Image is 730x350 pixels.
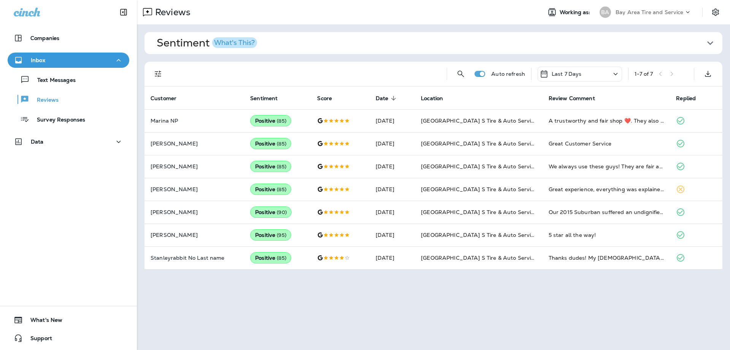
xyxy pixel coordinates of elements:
button: Inbox [8,53,129,68]
td: [DATE] [370,109,415,132]
button: Filters [151,66,166,82]
span: What's New [23,317,62,326]
div: Positive [250,252,291,264]
p: Data [31,139,44,145]
p: [PERSON_NAME] [151,163,238,169]
p: Auto refresh [491,71,525,77]
span: Sentiment [250,95,287,102]
button: Support [8,331,129,346]
button: Text Messages [8,72,129,88]
p: Survey Responses [29,117,85,124]
button: Survey Responses [8,111,129,127]
span: [GEOGRAPHIC_DATA] S Tire & Auto Service [421,254,536,261]
div: Thanks dudes! My 30 year old hooptie is smooth on the highway once again! [549,254,664,262]
p: [PERSON_NAME] [151,209,238,215]
p: Reviews [29,97,59,104]
span: ( 85 ) [277,163,286,170]
span: Review Comment [549,95,595,102]
button: SentimentWhat's This? [151,32,728,54]
p: Stanleyrabbit No Last name [151,255,238,261]
td: [DATE] [370,201,415,224]
td: [DATE] [370,246,415,269]
span: Replied [676,95,706,102]
p: Companies [30,35,59,41]
div: What's This? [214,39,255,46]
button: Settings [709,5,722,19]
p: Inbox [31,57,45,63]
span: Location [421,95,443,102]
button: Export as CSV [700,66,716,82]
button: Search Reviews [453,66,468,82]
p: Marina NP [151,118,238,124]
p: Text Messages [30,77,76,84]
span: Customer [151,95,176,102]
td: [DATE] [370,132,415,155]
div: A trustworthy and fair shop ❤️. They also take the time to explain whats going with your car. Alw... [549,117,664,125]
p: Reviews [152,6,190,18]
h1: Sentiment [157,37,257,50]
p: Last 7 Days [552,71,582,77]
span: Working as: [560,9,592,16]
span: ( 85 ) [277,186,286,193]
div: We always use these guys! They are fair and honest, hard workers, and easy to talk to. Good prices. [549,163,664,170]
button: Data [8,134,129,149]
span: ( 85 ) [277,118,286,124]
span: Support [23,335,52,344]
span: ( 85 ) [277,255,286,261]
div: Positive [250,229,291,241]
div: Positive [250,115,291,126]
div: Great experience, everything was explained completely why I needed new tires. [549,185,664,193]
span: Date [376,95,398,102]
div: Positive [250,206,292,218]
span: Sentiment [250,95,278,102]
span: [GEOGRAPHIC_DATA] S Tire & Auto Service [421,117,536,124]
span: Location [421,95,453,102]
div: Our 2015 Suburban suffered an undignified ending to the right rear tire when a curb jumped out an... [549,208,664,216]
span: Customer [151,95,186,102]
td: [DATE] [370,178,415,201]
span: Date [376,95,389,102]
td: [DATE] [370,155,415,178]
div: 1 - 7 of 7 [635,71,653,77]
button: Collapse Sidebar [113,5,134,20]
span: Replied [676,95,696,102]
td: [DATE] [370,224,415,246]
span: ( 90 ) [277,209,287,216]
div: Positive [250,161,291,172]
p: [PERSON_NAME] [151,141,238,147]
div: BA [600,6,611,18]
button: Companies [8,30,129,46]
span: Score [317,95,342,102]
span: [GEOGRAPHIC_DATA] S Tire & Auto Service [421,232,536,238]
button: What's This? [212,37,257,48]
span: ( 95 ) [277,232,286,238]
p: Bay Area Tire and Service [616,9,684,15]
span: Score [317,95,332,102]
span: [GEOGRAPHIC_DATA] S Tire & Auto Service [421,140,536,147]
button: What's New [8,312,129,328]
p: [PERSON_NAME] [151,232,238,238]
span: [GEOGRAPHIC_DATA] S Tire & Auto Service [421,163,536,170]
div: Positive [250,138,291,149]
button: Reviews [8,91,129,107]
span: [GEOGRAPHIC_DATA] S Tire & Auto Service [421,209,536,216]
span: ( 85 ) [277,141,286,147]
div: Positive [250,184,291,195]
div: Great Customer Service [549,140,664,147]
p: [PERSON_NAME] [151,186,238,192]
span: Review Comment [549,95,605,102]
div: 5 star all the way! [549,231,664,239]
span: [GEOGRAPHIC_DATA] S Tire & Auto Service [421,186,536,193]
